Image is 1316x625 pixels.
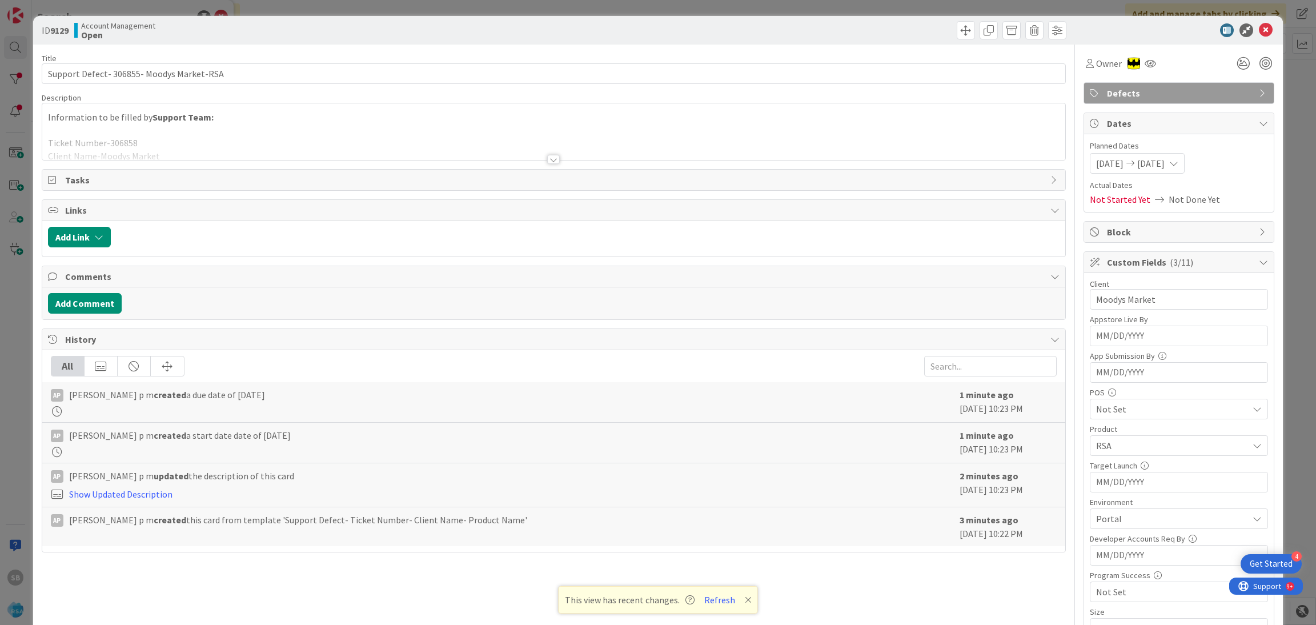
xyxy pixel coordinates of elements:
[1090,193,1150,206] span: Not Started Yet
[69,469,294,483] span: [PERSON_NAME] p m the description of this card
[1169,193,1220,206] span: Not Done Yet
[1128,57,1140,70] img: AC
[960,470,1018,482] b: 2 minutes ago
[69,488,172,500] a: Show Updated Description
[51,514,63,527] div: Ap
[58,5,63,14] div: 9+
[154,470,188,482] b: updated
[51,470,63,483] div: Ap
[1090,388,1268,396] div: POS
[1170,257,1193,268] span: ( 3/11 )
[960,469,1057,501] div: [DATE] 10:23 PM
[960,430,1014,441] b: 1 minute ago
[51,430,63,442] div: Ap
[51,356,85,376] div: All
[1096,157,1124,170] span: [DATE]
[960,388,1057,416] div: [DATE] 10:23 PM
[1090,425,1268,433] div: Product
[42,63,1066,84] input: type card name here...
[48,293,122,314] button: Add Comment
[69,428,291,442] span: [PERSON_NAME] p m a start date date of [DATE]
[1090,140,1268,152] span: Planned Dates
[1096,546,1262,565] input: MM/DD/YYYY
[1090,498,1268,506] div: Environment
[1137,157,1165,170] span: [DATE]
[1090,315,1268,323] div: Appstore Live By
[69,388,265,402] span: [PERSON_NAME] p m a due date of [DATE]
[1107,225,1253,239] span: Block
[1090,571,1268,579] div: Program Success
[1090,279,1109,289] label: Client
[1090,535,1268,543] div: Developer Accounts Req By
[1291,551,1302,562] div: 4
[960,513,1057,540] div: [DATE] 10:22 PM
[24,2,52,15] span: Support
[81,30,155,39] b: Open
[51,389,63,402] div: Ap
[1107,255,1253,269] span: Custom Fields
[1096,512,1248,526] span: Portal
[48,111,1060,124] p: Information to be filled by
[153,111,214,123] strong: Support Team:
[1096,585,1248,599] span: Not Set
[1096,363,1262,382] input: MM/DD/YYYY
[1090,179,1268,191] span: Actual Dates
[1090,352,1268,360] div: App Submission By
[960,389,1014,400] b: 1 minute ago
[1107,86,1253,100] span: Defects
[154,430,186,441] b: created
[154,389,186,400] b: created
[700,592,739,607] button: Refresh
[924,356,1057,376] input: Search...
[1096,57,1122,70] span: Owner
[1090,608,1268,616] div: Size
[50,25,69,36] b: 9129
[65,270,1045,283] span: Comments
[565,593,695,607] span: This view has recent changes.
[960,428,1057,457] div: [DATE] 10:23 PM
[48,227,111,247] button: Add Link
[42,53,57,63] label: Title
[1107,117,1253,130] span: Dates
[81,21,155,30] span: Account Management
[960,514,1018,526] b: 3 minutes ago
[1096,326,1262,346] input: MM/DD/YYYY
[65,203,1045,217] span: Links
[1090,462,1268,470] div: Target Launch
[42,23,69,37] span: ID
[154,514,186,526] b: created
[1241,554,1302,574] div: Open Get Started checklist, remaining modules: 4
[1096,472,1262,492] input: MM/DD/YYYY
[42,93,81,103] span: Description
[65,173,1045,187] span: Tasks
[1250,558,1293,570] div: Get Started
[1096,439,1248,452] span: RSA
[1096,402,1248,416] span: Not Set
[69,513,527,527] span: [PERSON_NAME] p m this card from template 'Support Defect- Ticket Number- Client Name- Product Name'
[65,332,1045,346] span: History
